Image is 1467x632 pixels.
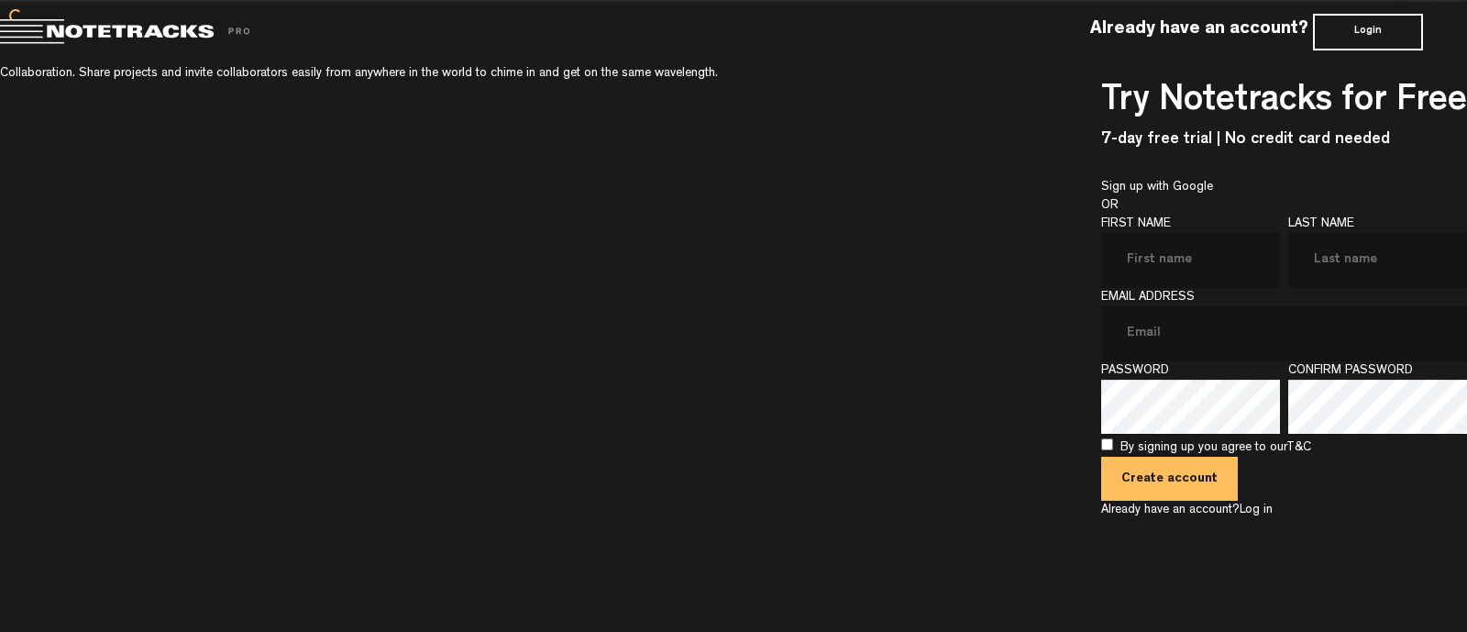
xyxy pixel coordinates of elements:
input: First name [1101,233,1280,288]
span: Already have an account? [1101,504,1273,516]
span: CONFIRM PASSWORD [1288,364,1413,377]
span: OR [1101,199,1119,212]
a: T&C [1286,441,1311,454]
span: Sign up with Google [1101,181,1213,194]
input: Last name [1288,233,1467,288]
span: FIRST NAME [1101,217,1171,230]
button: Create account [1101,457,1238,501]
span: LAST NAME [1288,217,1354,230]
input: Email [1101,306,1467,361]
span: Share projects and invite collaborators easily from anywhere in the world to chime in and get on ... [79,67,718,80]
span: EMAIL ADDRESS [1101,291,1195,304]
span: By signing up you agree to our [1120,441,1311,454]
a: Log in [1240,504,1273,516]
h3: Try Notetracks for Free [1101,83,1467,123]
button: Login [1313,14,1423,50]
span: PASSWORD [1101,364,1169,377]
h4: 7-day free trial | No credit card needed [1101,132,1467,150]
label: Already have an account? [1090,17,1308,43]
